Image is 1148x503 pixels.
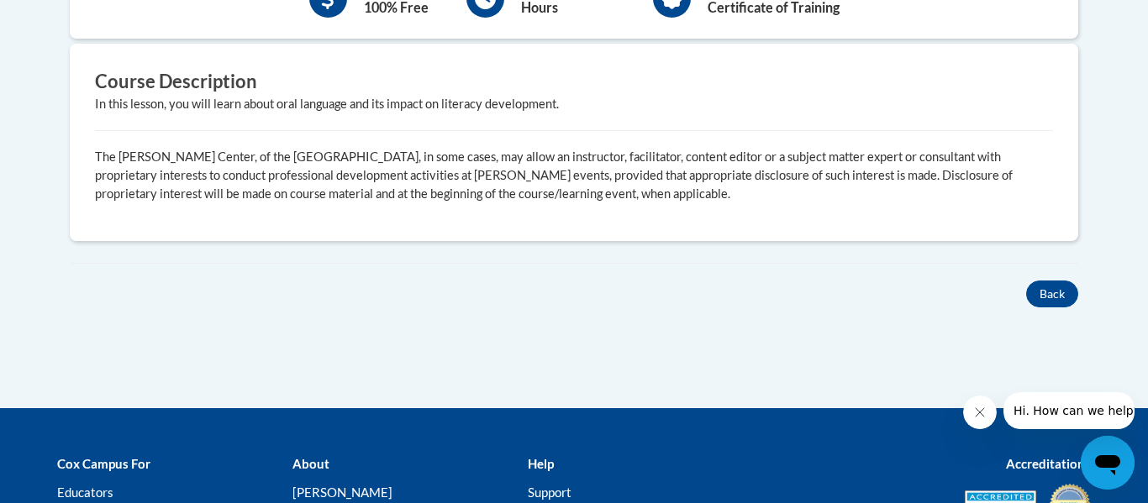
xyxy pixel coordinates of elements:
[1003,392,1135,429] iframe: Message from company
[10,12,136,25] span: Hi. How can we help?
[95,69,1053,95] h3: Course Description
[528,485,571,500] a: Support
[57,485,113,500] a: Educators
[1081,436,1135,490] iframe: Button to launch messaging window
[95,95,1053,113] div: In this lesson, you will learn about oral language and its impact on literacy development.
[95,148,1053,203] p: The [PERSON_NAME] Center, of the [GEOGRAPHIC_DATA], in some cases, may allow an instructor, facil...
[528,456,554,471] b: Help
[1026,280,1078,307] button: Back
[57,456,150,471] b: Cox Campus For
[1006,456,1091,471] b: Accreditations
[292,456,329,471] b: About
[963,396,997,429] iframe: Close message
